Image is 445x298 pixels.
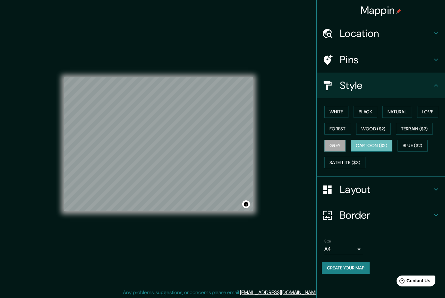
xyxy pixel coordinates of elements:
[417,106,438,118] button: Love
[317,21,445,46] div: Location
[398,140,428,152] button: Blue ($2)
[351,140,392,152] button: Cartoon ($2)
[317,47,445,73] div: Pins
[340,27,432,40] h4: Location
[382,106,412,118] button: Natural
[340,209,432,222] h4: Border
[356,123,391,135] button: Wood ($2)
[396,9,401,14] img: pin-icon.png
[388,273,438,291] iframe: Help widget launcher
[242,200,250,208] button: Toggle attribution
[340,79,432,92] h4: Style
[324,140,346,152] button: Grey
[317,202,445,228] div: Border
[322,262,370,274] button: Create your map
[324,239,331,244] label: Size
[317,73,445,98] div: Style
[396,123,433,135] button: Terrain ($2)
[64,77,253,211] canvas: Map
[340,183,432,196] h4: Layout
[317,177,445,202] div: Layout
[324,244,363,254] div: A4
[354,106,378,118] button: Black
[240,289,319,296] a: [EMAIL_ADDRESS][DOMAIN_NAME]
[340,53,432,66] h4: Pins
[361,4,401,17] h4: Mappin
[324,106,348,118] button: White
[324,157,365,169] button: Satellite ($3)
[324,123,351,135] button: Forest
[123,289,320,296] p: Any problems, suggestions, or concerns please email .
